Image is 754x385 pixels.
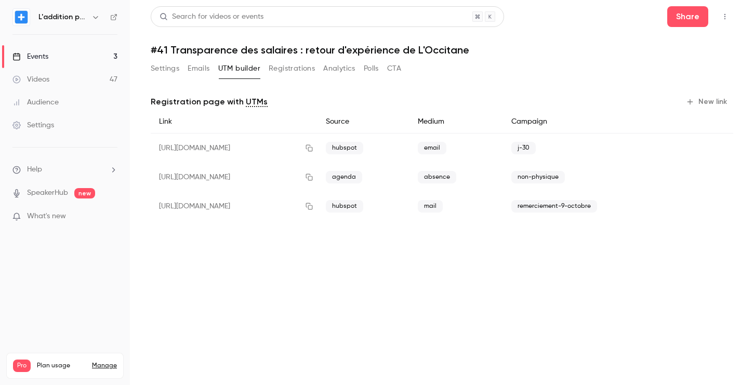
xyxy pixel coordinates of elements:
span: absence [418,171,456,183]
div: Campaign [503,110,677,134]
a: SpeakerHub [27,188,68,198]
div: Events [12,51,48,62]
button: CTA [387,60,401,77]
span: Plan usage [37,362,86,370]
a: UTMs [246,96,268,108]
li: help-dropdown-opener [12,164,117,175]
button: Analytics [323,60,355,77]
span: Pro [13,360,31,372]
iframe: Noticeable Trigger [105,212,117,221]
div: [URL][DOMAIN_NAME] [151,192,318,221]
button: Share [667,6,708,27]
span: agenda [326,171,362,183]
button: Settings [151,60,179,77]
h1: #41 Transparence des salaires : retour d'expérience de L'Occitane [151,44,733,56]
span: email [418,142,446,154]
div: Link [151,110,318,134]
span: non-physique [511,171,565,183]
span: hubspot [326,200,363,213]
span: new [74,188,95,198]
p: Registration page with [151,96,268,108]
button: Emails [188,60,209,77]
span: remerciement-9-octobre [511,200,597,213]
button: New link [682,94,733,110]
div: Settings [12,120,54,130]
div: Source [318,110,409,134]
button: UTM builder [218,60,260,77]
span: Help [27,164,42,175]
div: [URL][DOMAIN_NAME] [151,134,318,163]
span: j-30 [511,142,536,154]
span: hubspot [326,142,363,154]
div: Search for videos or events [160,11,263,22]
button: Polls [364,60,379,77]
div: [URL][DOMAIN_NAME] [151,163,318,192]
a: Manage [92,362,117,370]
button: Registrations [269,60,315,77]
div: Videos [12,74,49,85]
div: Audience [12,97,59,108]
span: mail [418,200,443,213]
div: Medium [409,110,503,134]
img: L'addition par Epsor [13,9,30,25]
span: What's new [27,211,66,222]
h6: L'addition par Epsor [38,12,87,22]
